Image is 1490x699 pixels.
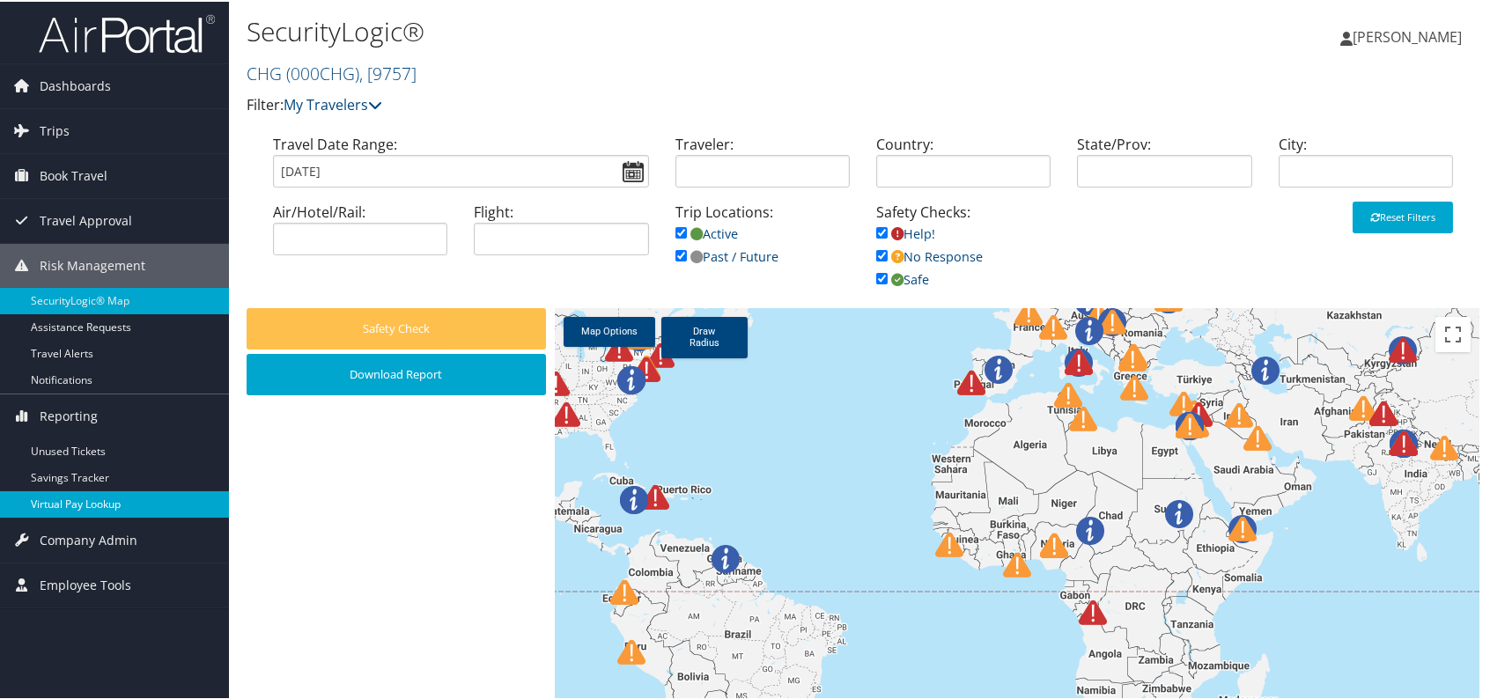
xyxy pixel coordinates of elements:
[1353,200,1453,232] button: Reset Filters
[1340,9,1479,62] a: [PERSON_NAME]
[40,63,111,107] span: Dashboards
[1435,315,1471,350] button: Toggle fullscreen view
[260,132,662,200] div: Travel Date Range:
[247,306,546,348] button: Safety Check
[876,224,935,240] a: Help!
[564,315,655,345] a: Map Options
[40,517,137,561] span: Company Admin
[662,200,863,283] div: Trip Locations:
[1064,132,1265,200] div: State/Prov:
[247,92,1068,115] p: Filter:
[863,200,1064,306] div: Safety Checks:
[284,93,382,113] a: My Travelers
[675,246,778,263] a: Past / Future
[662,132,863,200] div: Traveler:
[1265,132,1466,200] div: City:
[661,315,748,357] a: Draw Radius
[40,562,131,606] span: Employee Tools
[247,11,1068,48] h1: SecurityLogic®
[40,107,70,151] span: Trips
[876,269,929,286] a: Safe
[260,200,461,268] div: Air/Hotel/Rail:
[40,152,107,196] span: Book Travel
[359,60,417,84] span: , [ 9757 ]
[40,197,132,241] span: Travel Approval
[286,60,359,84] span: ( 000CHG )
[39,11,215,53] img: airportal-logo.png
[40,242,145,286] span: Risk Management
[461,200,661,268] div: Flight:
[247,352,546,394] button: Download Report
[40,393,98,437] span: Reporting
[876,246,983,263] a: No Response
[863,132,1064,200] div: Country:
[247,60,417,84] a: CHG
[1353,26,1462,45] span: [PERSON_NAME]
[675,224,738,240] a: Active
